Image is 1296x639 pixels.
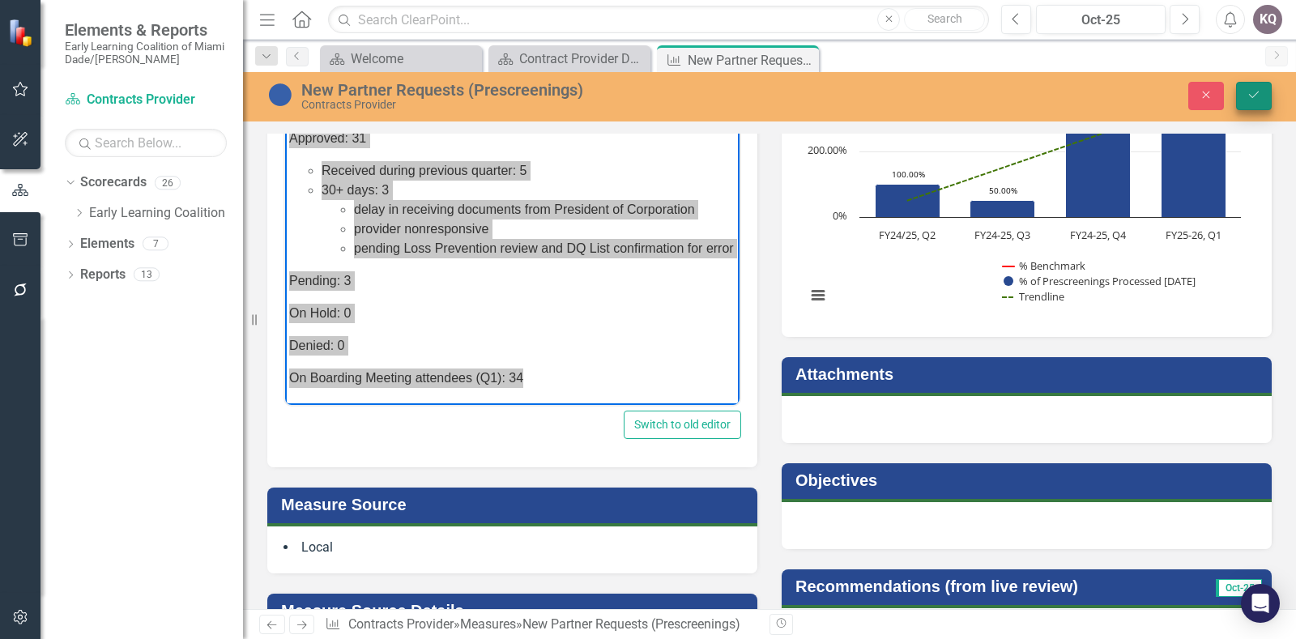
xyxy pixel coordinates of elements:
[927,12,962,25] span: Search
[624,411,741,439] button: Switch to old editor
[795,577,1196,595] h3: Recommendations (from live review)
[1166,228,1221,242] text: FY25-26, Q1
[688,50,815,70] div: New Partner Requests (Prescreenings)
[460,616,516,632] a: Measures
[65,91,227,109] a: Contracts Provider
[808,143,847,157] text: 200.00%
[80,173,147,192] a: Scorecards
[1216,579,1262,597] span: Oct-25
[351,49,478,69] div: Welcome
[143,237,168,251] div: 7
[65,40,227,66] small: Early Learning Coalition of Miami Dade/[PERSON_NAME]
[80,266,126,284] a: Reports
[348,616,454,632] a: Contracts Provider
[876,103,1226,218] g: % of Prescreenings Processed within 30 days, series 2 of 3. Bar series with 4 bars.
[807,283,829,306] button: View chart menu, Chart
[267,82,293,108] img: No Information
[904,8,985,31] button: Search
[80,235,134,253] a: Elements
[1253,5,1282,34] button: KQ
[1002,289,1065,304] button: Show Trendline
[134,268,160,282] div: 13
[324,49,478,69] a: Welcome
[155,176,181,190] div: 26
[798,78,1255,321] div: Chart. Highcharts interactive chart.
[281,602,749,620] h3: Measure Source Details
[833,208,847,223] text: 0%
[281,496,749,513] h3: Measure Source
[1003,258,1085,273] button: Show % Benchmark
[904,181,910,188] g: % Benchmark, series 1 of 3. Line with 4 data points.
[1004,274,1234,288] button: Show % of Prescreenings Processed within 30 days
[519,49,646,69] div: Contract Provider Dashboard
[1070,228,1127,242] text: FY24-25, Q4
[795,365,1264,383] h3: Attachments
[798,78,1249,321] svg: Interactive chart
[301,539,333,555] span: Local
[876,185,940,218] path: FY24/25, Q2, 100. % of Prescreenings Processed within 30 days.
[285,122,740,405] iframe: Rich Text Area
[1066,119,1131,218] path: FY24-25, Q4, 300. % of Prescreenings Processed within 30 days.
[65,20,227,40] span: Elements & Reports
[301,81,825,99] div: New Partner Requests (Prescreenings)
[795,471,1264,489] h3: Objectives
[89,204,243,223] a: Early Learning Coalition
[974,228,1030,242] text: FY24-25, Q3
[522,616,740,632] div: New Partner Requests (Prescreenings)
[970,201,1035,218] path: FY24-25, Q3, 50. % of Prescreenings Processed within 30 days.
[879,228,936,242] text: FY24/25, Q2
[8,19,36,47] img: ClearPoint Strategy
[989,185,1017,196] text: 50.00%
[301,99,825,111] div: Contracts Provider
[1036,5,1166,34] button: Oct-25
[892,168,925,180] text: 100.00%
[328,6,989,34] input: Search ClearPoint...
[1042,11,1160,30] div: Oct-25
[1162,103,1226,218] path: FY25-26, Q1, 350. % of Prescreenings Processed within 30 days.
[325,616,757,634] div: » »
[1241,584,1280,623] div: Open Intercom Messenger
[492,49,646,69] a: Contract Provider Dashboard
[65,129,227,157] input: Search Below...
